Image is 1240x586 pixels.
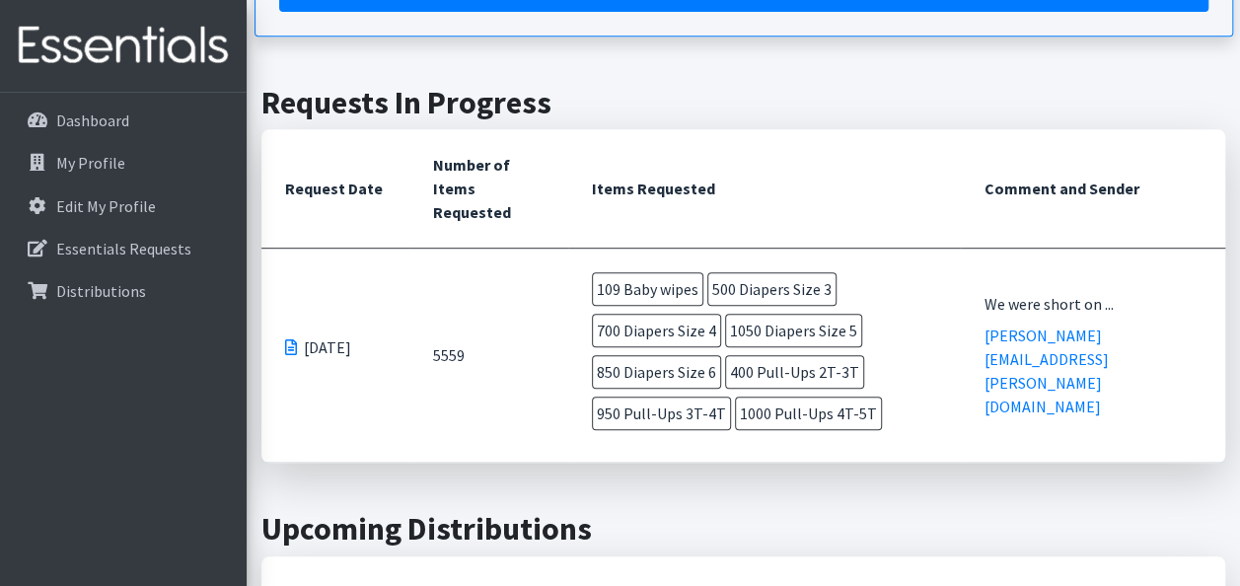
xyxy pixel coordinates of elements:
[56,239,191,258] p: Essentials Requests
[56,281,146,301] p: Distributions
[261,510,1225,548] h2: Upcoming Distributions
[985,326,1109,416] a: [PERSON_NAME][EMAIL_ADDRESS][PERSON_NAME][DOMAIN_NAME]
[8,186,239,226] a: Edit My Profile
[8,229,239,268] a: Essentials Requests
[8,271,239,311] a: Distributions
[568,129,962,249] th: Items Requested
[735,397,882,430] span: 1000 Pull-Ups 4T-5T
[8,101,239,140] a: Dashboard
[985,292,1202,316] div: We were short on ...
[8,143,239,183] a: My Profile
[592,397,731,430] span: 950 Pull-Ups 3T-4T
[8,13,239,79] img: HumanEssentials
[725,355,864,389] span: 400 Pull-Ups 2T-3T
[409,249,568,463] td: 5559
[961,129,1225,249] th: Comment and Sender
[304,335,351,359] span: [DATE]
[261,84,1225,121] h2: Requests In Progress
[261,129,409,249] th: Request Date
[56,153,125,173] p: My Profile
[56,196,156,216] p: Edit My Profile
[707,272,837,306] span: 500 Diapers Size 3
[56,110,129,130] p: Dashboard
[592,314,721,347] span: 700 Diapers Size 4
[409,129,568,249] th: Number of Items Requested
[725,314,862,347] span: 1050 Diapers Size 5
[592,272,703,306] span: 109 Baby wipes
[592,355,721,389] span: 850 Diapers Size 6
